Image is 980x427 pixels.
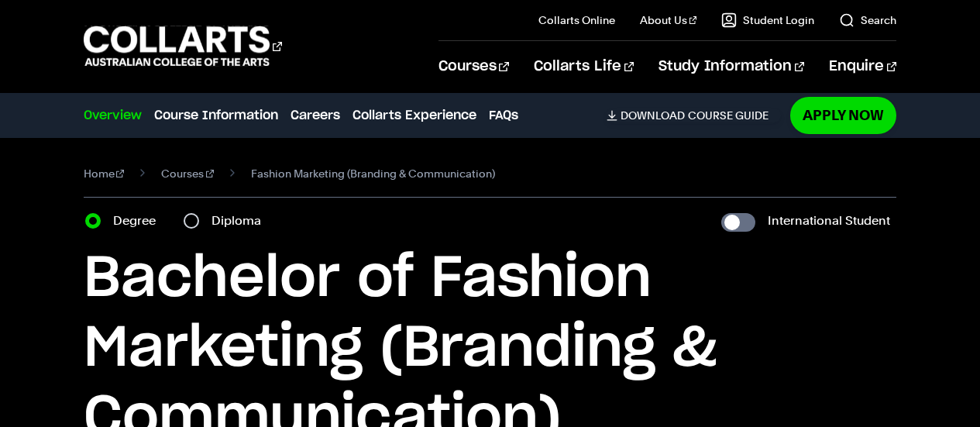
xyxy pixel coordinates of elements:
[84,163,125,184] a: Home
[211,210,270,232] label: Diploma
[790,97,896,133] a: Apply Now
[534,41,634,92] a: Collarts Life
[291,106,340,125] a: Careers
[161,163,214,184] a: Courses
[352,106,476,125] a: Collarts Experience
[113,210,165,232] label: Degree
[839,12,896,28] a: Search
[438,41,509,92] a: Courses
[658,41,804,92] a: Study Information
[84,24,282,68] div: Go to homepage
[607,108,781,122] a: DownloadCourse Guide
[768,210,890,232] label: International Student
[829,41,896,92] a: Enquire
[621,108,685,122] span: Download
[154,106,278,125] a: Course Information
[84,106,142,125] a: Overview
[721,12,814,28] a: Student Login
[640,12,697,28] a: About Us
[538,12,615,28] a: Collarts Online
[251,163,495,184] span: Fashion Marketing (Branding & Communication)
[489,106,518,125] a: FAQs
